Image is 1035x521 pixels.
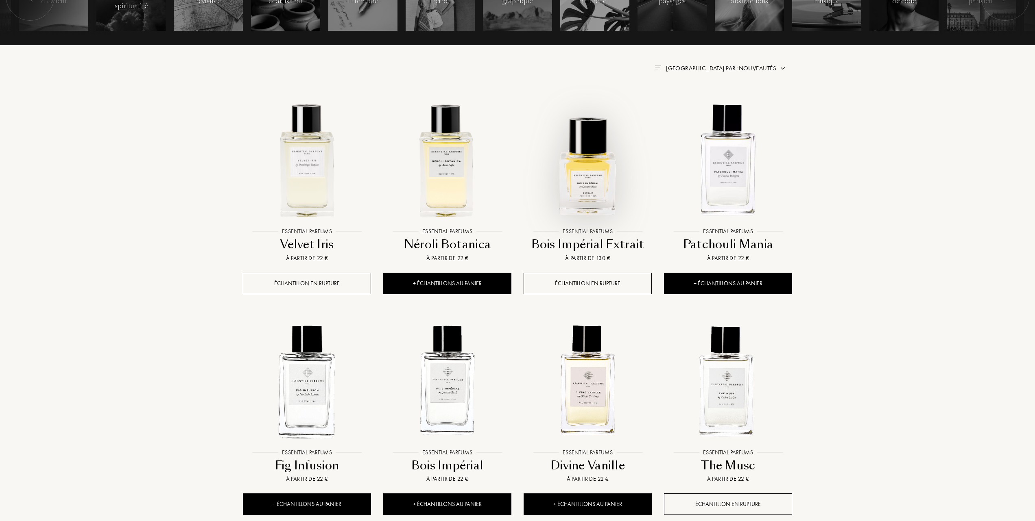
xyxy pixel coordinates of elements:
[383,308,511,494] a: Bois Impérial Essential ParfumsEssential ParfumsBois ImpérialÀ partir de 22 €
[527,254,649,263] div: À partir de 130 €
[664,273,792,294] div: + Échantillons au panier
[383,493,511,515] div: + Échantillons au panier
[384,317,511,444] img: Bois Impérial Essential Parfums
[524,273,652,294] div: Échantillon en rupture
[665,96,791,223] img: Patchouli Mania Essential Parfums
[386,475,508,483] div: À partir de 22 €
[664,493,792,515] div: Échantillon en rupture
[667,254,789,263] div: À partir de 22 €
[246,254,368,263] div: À partir de 22 €
[524,493,652,515] div: + Échantillons au panier
[524,308,652,494] a: Divine Vanille Essential ParfumsEssential ParfumsDivine VanilleÀ partir de 22 €
[665,317,791,444] img: The Musc Essential Parfums
[383,87,511,273] a: Néroli Botanica Essential ParfumsEssential ParfumsNéroli BotanicaÀ partir de 22 €
[664,308,792,494] a: The Musc Essential ParfumsEssential ParfumsThe MuscÀ partir de 22 €
[243,493,371,515] div: + Échantillons au panier
[667,475,789,483] div: À partir de 22 €
[244,317,370,444] img: Fig Infusion Essential Parfums
[655,65,661,70] img: filter_by.png
[384,96,511,223] img: Néroli Botanica Essential Parfums
[243,308,371,494] a: Fig Infusion Essential ParfumsEssential ParfumsFig InfusionÀ partir de 22 €
[246,475,368,483] div: À partir de 22 €
[524,87,652,273] a: Bois Impérial Extrait Essential ParfumsEssential ParfumsBois Impérial ExtraitÀ partir de 130 €
[664,87,792,273] a: Patchouli Mania Essential ParfumsEssential ParfumsPatchouli ManiaÀ partir de 22 €
[243,273,371,294] div: Échantillon en rupture
[666,64,776,72] span: [GEOGRAPHIC_DATA] par : Nouveautés
[243,87,371,273] a: Velvet Iris Essential ParfumsEssential ParfumsVelvet IrisÀ partir de 22 €
[780,65,786,72] img: arrow.png
[524,317,651,444] img: Divine Vanille Essential Parfums
[244,96,370,223] img: Velvet Iris Essential Parfums
[524,96,651,223] img: Bois Impérial Extrait Essential Parfums
[383,273,511,294] div: + Échantillons au panier
[386,254,508,263] div: À partir de 22 €
[527,475,649,483] div: À partir de 22 €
